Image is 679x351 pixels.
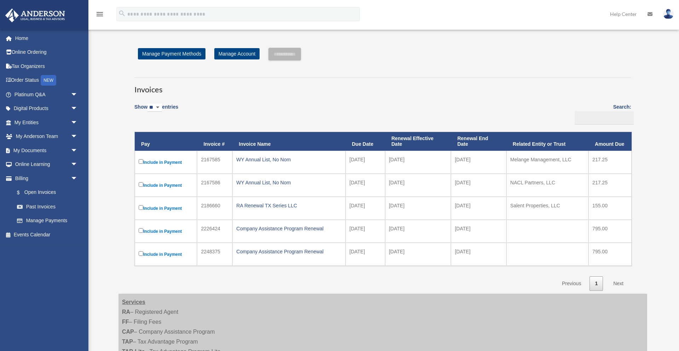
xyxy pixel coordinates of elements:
[41,75,56,86] div: NEW
[608,276,629,291] a: Next
[139,251,143,256] input: Include in Payment
[5,115,88,130] a: My Entitiesarrow_drop_down
[71,102,85,116] span: arrow_drop_down
[663,9,674,19] img: User Pic
[5,228,88,242] a: Events Calendar
[139,182,143,187] input: Include in Payment
[5,171,85,185] a: Billingarrow_drop_down
[10,214,85,228] a: Manage Payments
[135,132,197,151] th: Pay: activate to sort column descending
[5,87,88,102] a: Platinum Q&Aarrow_drop_down
[236,178,342,188] div: WY Annual List, No Nom
[139,158,193,167] label: Include in Payment
[5,157,88,172] a: Online Learningarrow_drop_down
[147,104,162,112] select: Showentries
[5,31,88,45] a: Home
[346,132,385,151] th: Due Date: activate to sort column ascending
[385,197,451,220] td: [DATE]
[236,224,342,234] div: Company Assistance Program Renewal
[346,174,385,197] td: [DATE]
[588,243,632,266] td: 795.00
[575,111,634,125] input: Search:
[3,8,67,22] img: Anderson Advisors Platinum Portal
[71,171,85,186] span: arrow_drop_down
[346,220,385,243] td: [DATE]
[197,243,232,266] td: 2248375
[385,243,451,266] td: [DATE]
[5,130,88,144] a: My Anderson Teamarrow_drop_down
[588,151,632,174] td: 217.25
[506,132,588,151] th: Related Entity or Trust: activate to sort column ascending
[590,276,603,291] a: 1
[5,102,88,116] a: Digital Productsarrow_drop_down
[451,243,506,266] td: [DATE]
[346,197,385,220] td: [DATE]
[385,220,451,243] td: [DATE]
[122,299,145,305] strong: Services
[71,87,85,102] span: arrow_drop_down
[588,220,632,243] td: 795.00
[236,155,342,165] div: WY Annual List, No Nom
[5,59,88,73] a: Tax Organizers
[197,197,232,220] td: 2186660
[346,151,385,174] td: [DATE]
[71,115,85,130] span: arrow_drop_down
[5,45,88,59] a: Online Ordering
[139,159,143,164] input: Include in Payment
[197,220,232,243] td: 2226424
[451,132,506,151] th: Renewal End Date: activate to sort column ascending
[10,185,81,200] a: $Open Invoices
[451,197,506,220] td: [DATE]
[236,201,342,211] div: RA Renewal TX Series LLC
[197,151,232,174] td: 2167585
[10,200,85,214] a: Past Invoices
[134,103,178,119] label: Show entries
[95,12,104,18] a: menu
[122,319,129,325] strong: FF
[71,143,85,158] span: arrow_drop_down
[5,143,88,157] a: My Documentsarrow_drop_down
[5,73,88,88] a: Order StatusNEW
[214,48,260,59] a: Manage Account
[451,174,506,197] td: [DATE]
[139,227,193,236] label: Include in Payment
[232,132,346,151] th: Invoice Name: activate to sort column ascending
[506,174,588,197] td: NACL Partners, LLC
[385,132,451,151] th: Renewal Effective Date: activate to sort column ascending
[588,174,632,197] td: 217.25
[506,151,588,174] td: Melange Management, LLC
[588,197,632,220] td: 155.00
[385,174,451,197] td: [DATE]
[95,10,104,18] i: menu
[122,329,134,335] strong: CAP
[122,339,133,345] strong: TAP
[385,151,451,174] td: [DATE]
[236,247,342,257] div: Company Assistance Program Renewal
[197,174,232,197] td: 2167586
[139,250,193,259] label: Include in Payment
[71,130,85,144] span: arrow_drop_down
[134,77,631,95] h3: Invoices
[139,204,193,213] label: Include in Payment
[118,10,126,17] i: search
[139,228,143,233] input: Include in Payment
[138,48,205,59] a: Manage Payment Methods
[572,103,631,125] label: Search:
[122,309,130,315] strong: RA
[588,132,632,151] th: Amount Due: activate to sort column ascending
[21,188,24,197] span: $
[139,181,193,190] label: Include in Payment
[346,243,385,266] td: [DATE]
[451,151,506,174] td: [DATE]
[197,132,232,151] th: Invoice #: activate to sort column ascending
[71,157,85,172] span: arrow_drop_down
[557,276,586,291] a: Previous
[139,205,143,210] input: Include in Payment
[451,220,506,243] td: [DATE]
[506,197,588,220] td: Salent Properties, LLC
